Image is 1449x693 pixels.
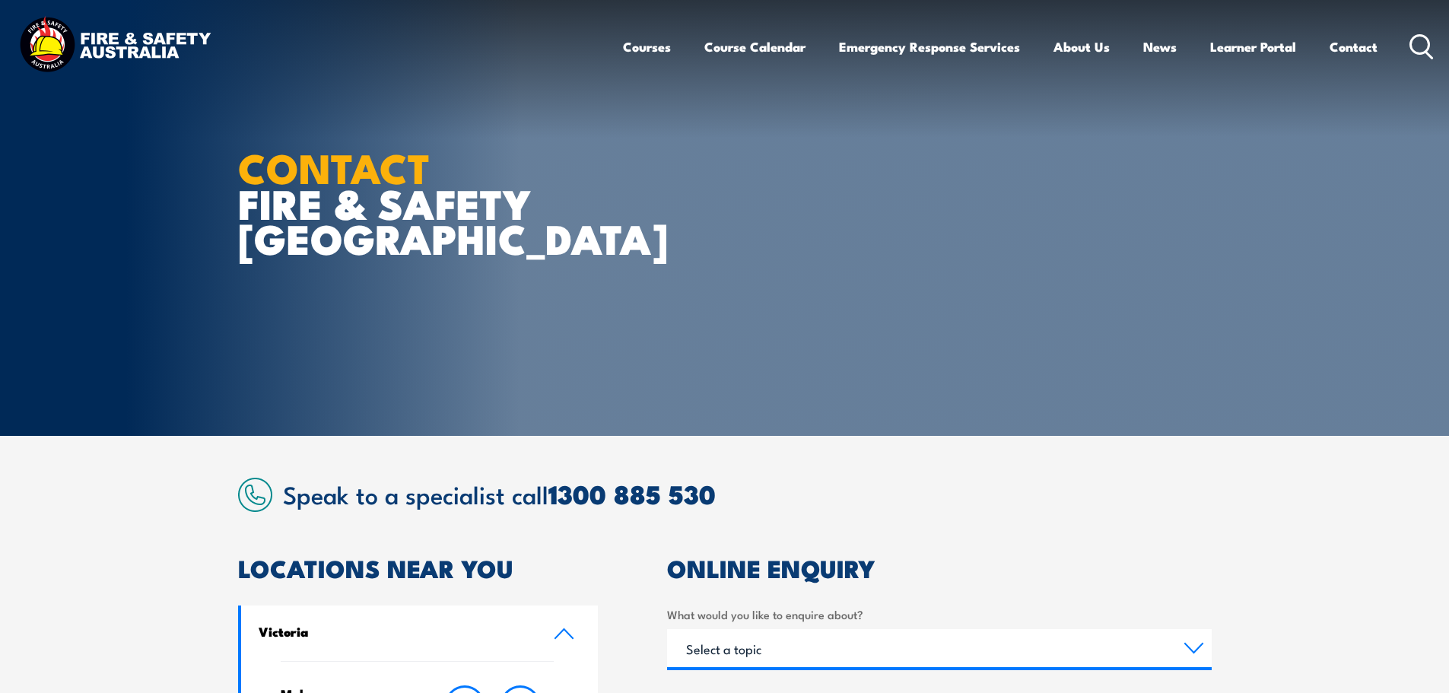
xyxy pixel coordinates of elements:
a: Courses [623,27,671,67]
a: 1300 885 530 [548,473,716,513]
a: Emergency Response Services [839,27,1020,67]
label: What would you like to enquire about? [667,606,1212,623]
h4: Victoria [259,623,531,640]
strong: CONTACT [238,135,431,198]
a: Victoria [241,606,599,661]
h1: FIRE & SAFETY [GEOGRAPHIC_DATA] [238,149,614,256]
h2: Speak to a specialist call [283,480,1212,507]
a: Learner Portal [1210,27,1296,67]
a: Course Calendar [704,27,806,67]
h2: ONLINE ENQUIRY [667,557,1212,578]
a: News [1143,27,1177,67]
a: About Us [1053,27,1110,67]
h2: LOCATIONS NEAR YOU [238,557,599,578]
a: Contact [1330,27,1378,67]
